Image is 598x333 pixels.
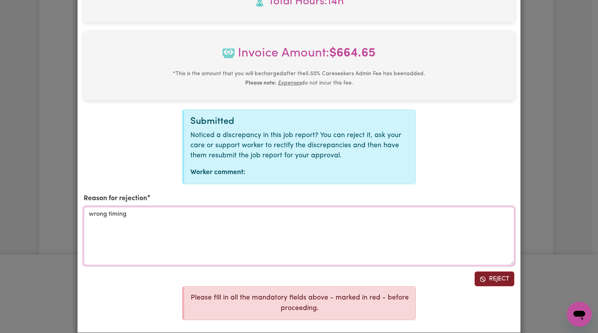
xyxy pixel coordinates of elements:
[190,169,245,176] strong: Worker comment:
[567,302,592,327] iframe: Button to launch messaging window
[173,71,425,86] small: This is the amount that you will be charged after the 5.50 % Careseekers Admin Fee has been added...
[190,293,409,314] p: Please fill in all the mandatory fields above - marked in red - before proceeding.
[84,194,147,204] label: Reason for rejection
[278,80,301,86] u: Expenses
[329,47,376,60] b: $ 664.65
[84,207,514,265] textarea: wrong timing
[190,117,234,126] span: Submitted
[90,44,508,69] span: Invoice Amount:
[190,130,409,161] p: Noticed a discrepancy in this job report? You can reject it, ask your care or support worker to r...
[475,271,514,286] button: Reject job report
[245,80,276,86] b: Please note:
